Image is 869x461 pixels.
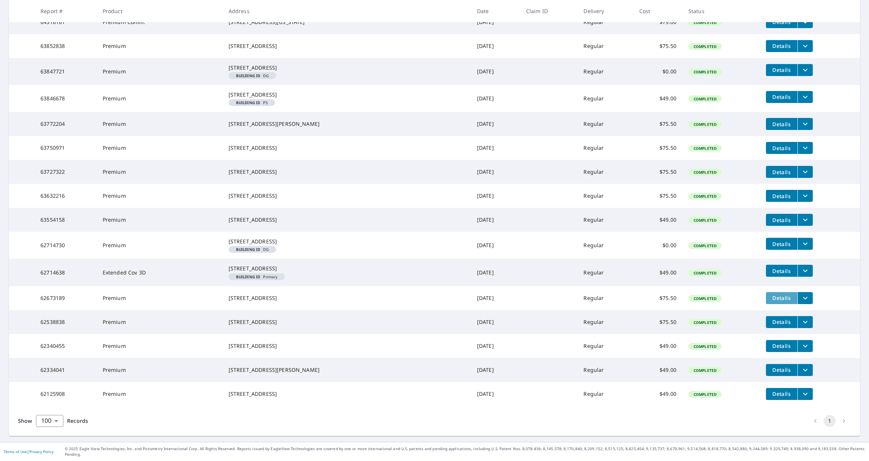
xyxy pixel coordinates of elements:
[229,192,465,200] div: [STREET_ADDRESS]
[797,91,813,103] button: filesDropdownBtn-63846678
[97,136,223,160] td: Premium
[229,168,465,176] div: [STREET_ADDRESS]
[633,136,682,160] td: $75.50
[633,112,682,136] td: $75.50
[471,34,520,58] td: [DATE]
[766,265,797,277] button: detailsBtn-62714638
[229,91,465,98] div: [STREET_ADDRESS]
[766,142,797,154] button: detailsBtn-63750971
[34,334,97,358] td: 62340455
[633,286,682,310] td: $75.50
[797,238,813,250] button: filesDropdownBtn-62714730
[577,160,633,184] td: Regular
[577,208,633,232] td: Regular
[229,238,465,245] div: [STREET_ADDRESS]
[633,334,682,358] td: $49.00
[770,294,793,301] span: Details
[229,342,465,350] div: [STREET_ADDRESS]
[471,184,520,208] td: [DATE]
[766,166,797,178] button: detailsBtn-63727322
[65,446,865,457] p: © 2025 Eagle View Technologies, Inc. and Pictometry International Corp. All Rights Reserved. Repo...
[471,136,520,160] td: [DATE]
[34,232,97,259] td: 62714730
[766,118,797,130] button: detailsBtn-63772204
[633,382,682,406] td: $49.00
[689,194,721,199] span: Completed
[797,316,813,328] button: filesDropdownBtn-62538838
[471,382,520,406] td: [DATE]
[29,449,54,454] a: Privacy Policy
[633,310,682,334] td: $75.50
[766,388,797,400] button: detailsBtn-62125908
[689,368,721,373] span: Completed
[770,366,793,373] span: Details
[232,74,273,78] span: DG
[471,208,520,232] td: [DATE]
[633,184,682,208] td: $75.50
[471,160,520,184] td: [DATE]
[34,136,97,160] td: 63750971
[4,449,27,454] a: Terms of Use
[229,144,465,152] div: [STREET_ADDRESS]
[770,145,793,152] span: Details
[34,112,97,136] td: 63772204
[34,58,97,85] td: 63847721
[689,243,721,248] span: Completed
[18,417,32,424] span: Show
[770,121,793,128] span: Details
[689,96,721,101] span: Completed
[766,91,797,103] button: detailsBtn-63846678
[797,214,813,226] button: filesDropdownBtn-63554158
[34,259,97,286] td: 62714638
[36,415,63,427] div: Show 100 records
[97,310,223,334] td: Premium
[770,342,793,349] span: Details
[797,64,813,76] button: filesDropdownBtn-63847721
[689,146,721,151] span: Completed
[471,286,520,310] td: [DATE]
[689,392,721,397] span: Completed
[577,286,633,310] td: Regular
[97,208,223,232] td: Premium
[633,358,682,382] td: $49.00
[577,112,633,136] td: Regular
[67,417,88,424] span: Records
[577,334,633,358] td: Regular
[229,390,465,398] div: [STREET_ADDRESS]
[97,160,223,184] td: Premium
[471,85,520,112] td: [DATE]
[770,192,793,200] span: Details
[229,42,465,50] div: [STREET_ADDRESS]
[766,190,797,202] button: detailsBtn-63632216
[770,267,793,275] span: Details
[229,366,465,374] div: [STREET_ADDRESS][PERSON_NAME]
[633,34,682,58] td: $75.50
[689,320,721,325] span: Completed
[577,259,633,286] td: Regular
[471,58,520,85] td: [DATE]
[34,286,97,310] td: 62673189
[471,232,520,259] td: [DATE]
[229,216,465,224] div: [STREET_ADDRESS]
[766,40,797,52] button: detailsBtn-63852838
[34,160,97,184] td: 63727322
[689,344,721,349] span: Completed
[471,358,520,382] td: [DATE]
[689,270,721,276] span: Completed
[577,382,633,406] td: Regular
[797,166,813,178] button: filesDropdownBtn-63727322
[232,101,272,104] span: PS
[797,142,813,154] button: filesDropdownBtn-63750971
[770,42,793,49] span: Details
[236,74,260,78] em: Building ID
[766,364,797,376] button: detailsBtn-62334041
[577,85,633,112] td: Regular
[824,415,836,427] button: page 1
[797,40,813,52] button: filesDropdownBtn-63852838
[471,112,520,136] td: [DATE]
[97,286,223,310] td: Premium
[34,310,97,334] td: 62538838
[797,265,813,277] button: filesDropdownBtn-62714638
[577,310,633,334] td: Regular
[689,296,721,301] span: Completed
